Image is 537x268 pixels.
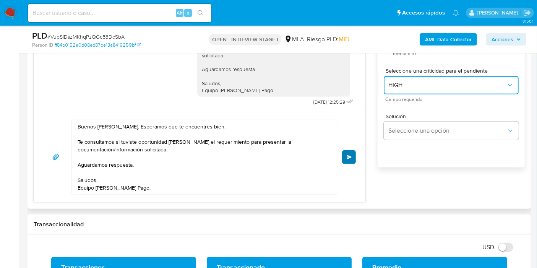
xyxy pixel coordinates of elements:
[492,33,513,45] span: Acciones
[386,97,521,101] span: Campo requerido
[384,76,519,94] button: HIGH
[393,46,471,56] span: El número debe ser mayor a 0 y menor a 31
[453,10,459,16] a: Notificaciones
[523,9,531,17] a: Salir
[477,9,521,16] p: micaelaestefania.gonzalez@mercadolibre.com
[420,33,477,45] button: AML Data Collector
[386,114,521,119] span: Solución
[425,33,472,45] b: AML Data Collector
[402,9,445,17] span: Accesos rápidos
[347,155,352,159] span: Enviar
[209,34,281,45] p: OPEN - IN REVIEW STAGE I
[177,9,183,16] span: Alt
[388,81,506,89] span: HIGH
[28,8,211,18] input: Buscar usuario o caso...
[187,9,189,16] span: s
[307,35,349,44] span: Riesgo PLD:
[32,29,47,42] b: PLD
[284,35,304,44] div: MLA
[486,33,526,45] button: Acciones
[32,42,53,49] b: Person ID
[202,17,346,94] div: Buenos [PERSON_NAME]. Esperamos que te encuentres bien. Te consultamos si tuviste oportunidad [PE...
[384,122,519,140] button: Seleccione una opción
[193,8,208,18] button: search-icon
[34,221,525,228] h1: Transaccionalidad
[313,99,345,105] span: [DATE] 12:25:28
[388,127,506,135] span: Seleccione una opción
[386,68,521,73] span: Seleccione una criticidad para el pendiente
[342,150,356,164] button: Enviar
[522,18,533,24] span: 3.150.1
[339,35,349,44] span: MID
[47,33,125,41] span: # VupSlDszMKhqPzQGc53DcSbA
[55,42,141,49] a: ff84b0152e0d08ed87be13a8419259bf
[78,120,328,194] textarea: Buenos [PERSON_NAME]. Esperamos que te encuentres bien. Te consultamos si tuviste oportunidad [PE...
